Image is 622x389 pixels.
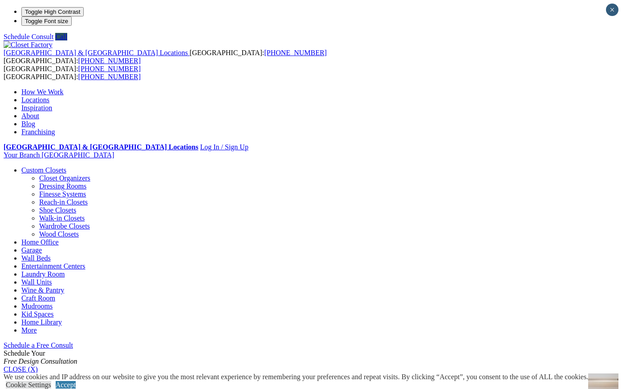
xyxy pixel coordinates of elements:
[21,16,72,26] button: Toggle Font size
[21,294,55,302] a: Craft Room
[21,96,49,104] a: Locations
[4,65,141,80] span: [GEOGRAPHIC_DATA]: [GEOGRAPHIC_DATA]:
[21,7,84,16] button: Toggle High Contrast
[21,302,53,310] a: Mudrooms
[21,254,51,262] a: Wall Beds
[4,49,190,56] a: [GEOGRAPHIC_DATA] & [GEOGRAPHIC_DATA] Locations
[21,318,62,326] a: Home Library
[4,49,188,56] span: [GEOGRAPHIC_DATA] & [GEOGRAPHIC_DATA] Locations
[21,286,64,294] a: Wine & Pantry
[21,246,42,254] a: Garage
[55,33,67,40] a: Call
[4,33,53,40] a: Schedule Consult
[4,357,77,365] em: Free Design Consultation
[39,214,85,222] a: Walk-in Closets
[6,381,51,389] a: Cookie Settings
[21,238,59,246] a: Home Office
[21,278,52,286] a: Wall Units
[200,143,248,151] a: Log In / Sign Up
[78,73,141,80] a: [PHONE_NUMBER]
[21,262,85,270] a: Entertainment Centers
[21,128,55,136] a: Franchising
[606,4,618,16] button: Close
[78,57,141,64] a: [PHONE_NUMBER]
[41,151,114,159] span: [GEOGRAPHIC_DATA]
[39,222,90,230] a: Wardrobe Closets
[4,49,327,64] span: [GEOGRAPHIC_DATA]: [GEOGRAPHIC_DATA]:
[21,166,66,174] a: Custom Closets
[264,49,326,56] a: [PHONE_NUMBER]
[21,104,52,112] a: Inspiration
[39,174,90,182] a: Closet Organizers
[21,310,53,318] a: Kid Spaces
[25,8,80,15] span: Toggle High Contrast
[4,151,114,159] a: Your Branch [GEOGRAPHIC_DATA]
[21,270,65,278] a: Laundry Room
[56,381,76,389] a: Accept
[4,143,198,151] a: [GEOGRAPHIC_DATA] & [GEOGRAPHIC_DATA] Locations
[4,341,73,349] a: Schedule a Free Consult (opens a dropdown menu)
[4,151,40,159] span: Your Branch
[21,112,39,120] a: About
[39,190,86,198] a: Finesse Systems
[4,365,38,373] a: CLOSE (X)
[39,182,86,190] a: Dressing Rooms
[4,373,588,381] div: We use cookies and IP address on our website to give you the most relevant experience by remember...
[39,230,79,238] a: Wood Closets
[21,88,64,96] a: How We Work
[39,198,88,206] a: Reach-in Closets
[4,41,53,49] img: Closet Factory
[21,326,37,334] a: More menu text will display only on big screen
[21,120,35,128] a: Blog
[78,65,141,72] a: [PHONE_NUMBER]
[4,349,77,365] span: Schedule Your
[39,206,76,214] a: Shoe Closets
[25,18,68,24] span: Toggle Font size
